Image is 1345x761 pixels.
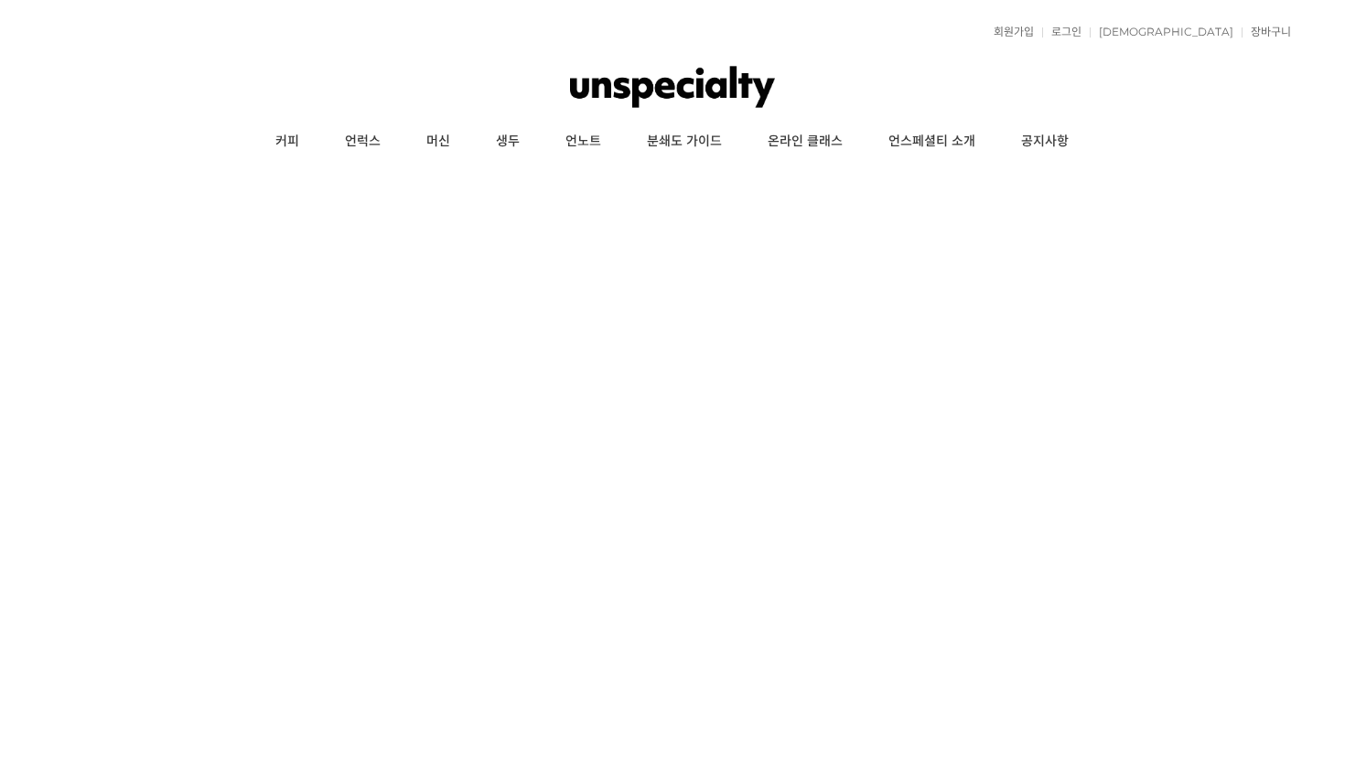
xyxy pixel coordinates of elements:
a: 언노트 [543,119,624,165]
a: 회원가입 [985,27,1034,38]
a: 온라인 클래스 [745,119,866,165]
a: 언스페셜티 소개 [866,119,998,165]
a: 로그인 [1042,27,1081,38]
a: 머신 [403,119,473,165]
a: 생두 [473,119,543,165]
a: 공지사항 [998,119,1092,165]
a: 분쇄도 가이드 [624,119,745,165]
a: 언럭스 [322,119,403,165]
a: [DEMOGRAPHIC_DATA] [1090,27,1233,38]
a: 커피 [253,119,322,165]
img: 언스페셜티 몰 [570,59,776,114]
a: 장바구니 [1242,27,1291,38]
